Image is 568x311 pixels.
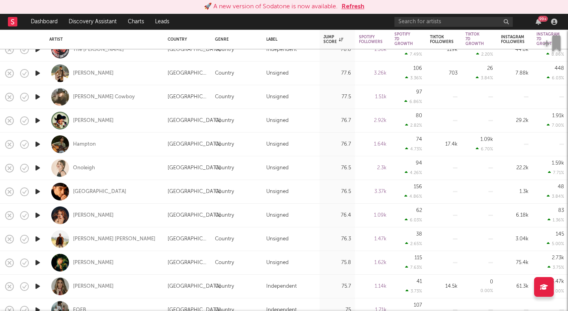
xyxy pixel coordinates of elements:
[168,37,203,42] div: Country
[63,14,122,30] a: Discovery Assistant
[73,259,114,266] a: [PERSON_NAME]
[168,92,207,102] div: [GEOGRAPHIC_DATA]
[430,282,458,291] div: 14.5k
[266,211,289,220] div: Unsigned
[547,265,564,270] div: 3.75 %
[73,212,114,219] a: [PERSON_NAME]
[73,70,114,77] div: [PERSON_NAME]
[501,211,529,220] div: 6.18k
[394,17,513,27] input: Search for artists
[547,123,564,128] div: 7.00 %
[405,241,422,246] div: 2.65 %
[168,116,221,126] div: [GEOGRAPHIC_DATA]
[415,255,422,260] div: 115
[73,141,96,148] a: Hampton
[405,289,422,294] div: 3.73 %
[414,303,422,308] div: 107
[49,37,156,42] div: Artist
[416,113,422,118] div: 80
[323,163,351,173] div: 76.5
[430,69,458,78] div: 703
[547,241,564,246] div: 5.00 %
[552,161,564,166] div: 1.59k
[149,14,175,30] a: Leads
[73,46,124,53] a: The [PERSON_NAME]
[323,45,351,54] div: 78.8
[538,16,548,22] div: 99 +
[430,140,458,149] div: 17.4k
[122,14,149,30] a: Charts
[73,94,135,101] div: [PERSON_NAME] Cowboy
[323,282,351,291] div: 75.7
[266,234,289,244] div: Unsigned
[266,187,289,197] div: Unsigned
[73,283,114,290] a: [PERSON_NAME]
[215,234,234,244] div: Country
[416,90,422,95] div: 97
[168,187,221,197] div: [GEOGRAPHIC_DATA]
[501,116,529,126] div: 29.2k
[555,66,564,71] div: 448
[342,2,364,11] button: Refresh
[359,282,387,291] div: 1.14k
[404,99,422,104] div: 6.86 %
[323,116,351,126] div: 76.7
[168,140,221,149] div: [GEOGRAPHIC_DATA]
[359,35,383,44] div: Spotify Followers
[552,113,564,118] div: 1.91k
[323,258,351,268] div: 75.8
[73,117,114,124] a: [PERSON_NAME]
[487,66,493,71] div: 26
[168,258,207,268] div: [GEOGRAPHIC_DATA]
[548,170,564,175] div: 7.71 %
[73,165,95,172] div: Onoleigh
[215,163,234,173] div: Country
[168,69,207,78] div: [GEOGRAPHIC_DATA]
[266,258,289,268] div: Unsigned
[215,258,234,268] div: Country
[480,137,493,142] div: 1.09k
[404,194,422,199] div: 4.86 %
[266,37,312,42] div: Label
[215,116,234,126] div: Country
[416,232,422,237] div: 38
[323,234,351,244] div: 76.3
[405,170,422,175] div: 4.26 %
[501,282,529,291] div: 61.3k
[215,282,234,291] div: Country
[359,187,387,197] div: 3.37k
[405,146,422,152] div: 4.73 %
[405,75,422,81] div: 3.36 %
[476,75,493,81] div: 3.84 %
[546,289,564,294] div: 6.00 %
[266,92,289,102] div: Unsigned
[501,69,529,78] div: 7.88k
[547,217,564,223] div: 1.36 %
[359,163,387,173] div: 2.3k
[323,35,343,44] div: Jump Score
[536,19,541,25] button: 99+
[168,163,221,173] div: [GEOGRAPHIC_DATA]
[552,255,564,260] div: 2.73k
[266,69,289,78] div: Unsigned
[430,45,458,54] div: 119k
[501,234,529,244] div: 3.04k
[73,188,126,195] a: [GEOGRAPHIC_DATA]
[266,282,297,291] div: Independent
[73,236,155,243] div: [PERSON_NAME] [PERSON_NAME]
[215,45,234,54] div: Country
[359,211,387,220] div: 1.09k
[323,187,351,197] div: 76.5
[501,258,529,268] div: 75.4k
[490,279,493,285] div: 0
[414,184,422,189] div: 156
[536,32,560,46] div: Instagram 7D Growth
[476,52,493,57] div: 2.20 %
[168,234,207,244] div: [GEOGRAPHIC_DATA]
[417,279,422,284] div: 41
[215,37,254,42] div: Genre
